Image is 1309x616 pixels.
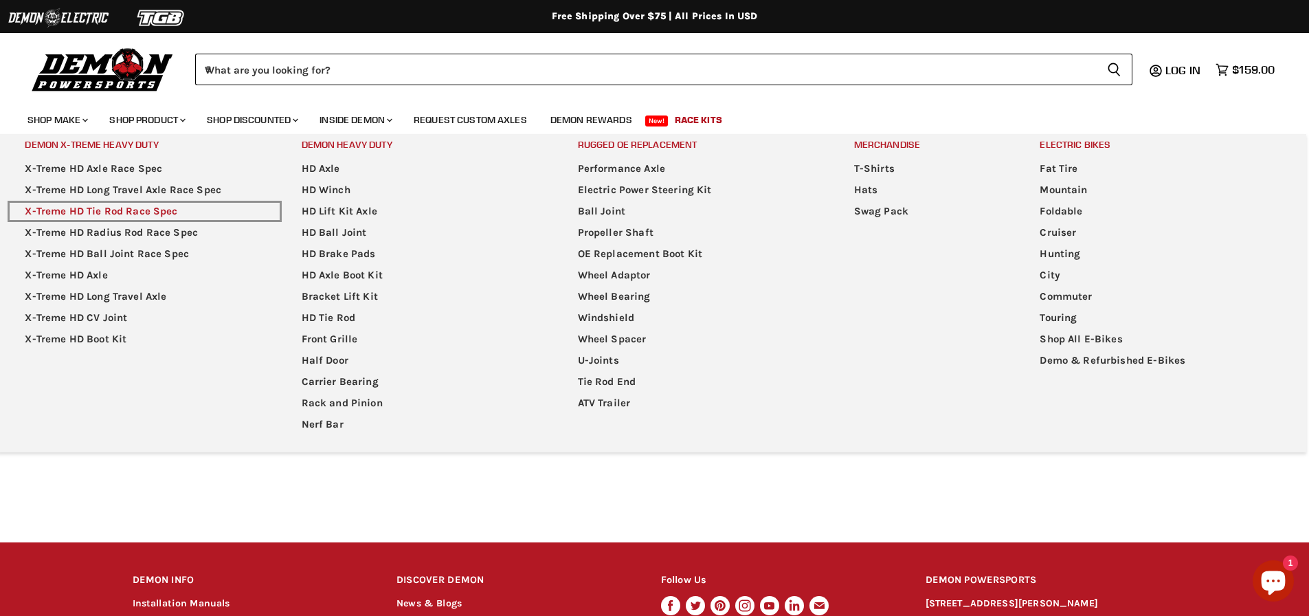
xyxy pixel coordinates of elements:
[8,307,281,329] a: X-Treme HD CV Joint
[837,201,1020,222] a: Swag Pack
[309,106,401,134] a: Inside Demon
[8,329,281,350] a: X-Treme HD Boot Kit
[1022,243,1296,265] a: Hunting
[664,106,732,134] a: Race Kits
[561,158,834,179] a: Performance Axle
[284,414,558,435] a: Nerf Bar
[403,106,537,134] a: Request Custom Axles
[7,5,110,31] img: Demon Electric Logo 2
[837,179,1020,201] a: Hats
[396,597,462,609] a: News & Blogs
[284,265,558,286] a: HD Axle Boot Kit
[110,5,213,31] img: TGB Logo 2
[1022,158,1296,179] a: Fat Tire
[1022,350,1296,371] a: Demo & Refurbished E-Bikes
[284,134,558,155] a: Demon Heavy Duty
[1232,63,1275,76] span: $159.00
[1159,64,1209,76] a: Log in
[8,158,281,350] ul: Main menu
[195,54,1132,85] form: Product
[1022,222,1296,243] a: Cruiser
[284,158,558,179] a: HD Axle
[1165,63,1200,77] span: Log in
[284,179,558,201] a: HD Winch
[561,243,834,265] a: OE Replacement Boot Kit
[561,329,834,350] a: Wheel Spacer
[99,106,194,134] a: Shop Product
[1022,134,1296,155] a: Electric Bikes
[133,564,371,597] h2: DEMON INFO
[8,179,281,201] a: X-Treme HD Long Travel Axle Race Spec
[284,393,558,414] a: Rack and Pinion
[561,286,834,307] a: Wheel Bearing
[561,371,834,393] a: Tie Rod End
[1209,60,1282,80] a: $159.00
[561,222,834,243] a: Propeller Shaft
[1022,307,1296,329] a: Touring
[396,564,635,597] h2: DISCOVER DEMON
[8,158,281,179] a: X-Treme HD Axle Race Spec
[561,201,834,222] a: Ball Joint
[284,243,558,265] a: HD Brake Pads
[17,100,1271,134] ul: Main menu
[8,222,281,243] a: X-Treme HD Radius Rod Race Spec
[284,286,558,307] a: Bracket Lift Kit
[926,596,1177,612] p: [STREET_ADDRESS][PERSON_NAME]
[561,350,834,371] a: U-Joints
[540,106,642,134] a: Demon Rewards
[1022,201,1296,222] a: Foldable
[27,45,178,93] img: Demon Powersports
[105,10,1205,23] div: Free Shipping Over $75 | All Prices In USD
[8,265,281,286] a: X-Treme HD Axle
[284,350,558,371] a: Half Door
[284,329,558,350] a: Front Grille
[284,371,558,393] a: Carrier Bearing
[284,201,558,222] a: HD Lift Kit Axle
[837,158,1020,222] ul: Main menu
[561,179,834,201] a: Electric Power Steering Kit
[1022,265,1296,286] a: City
[561,134,834,155] a: Rugged OE Replacement
[8,134,281,155] a: Demon X-treme Heavy Duty
[1022,329,1296,350] a: Shop All E-Bikes
[17,106,96,134] a: Shop Make
[561,158,834,414] ul: Main menu
[1022,286,1296,307] a: Commuter
[284,222,558,243] a: HD Ball Joint
[837,134,1020,155] a: Merchandise
[1249,560,1298,605] inbox-online-store-chat: Shopify online store chat
[926,564,1177,597] h2: DEMON POWERSPORTS
[1022,158,1296,371] ul: Main menu
[8,243,281,265] a: X-Treme HD Ball Joint Race Spec
[8,286,281,307] a: X-Treme HD Long Travel Axle
[1022,179,1296,201] a: Mountain
[197,106,306,134] a: Shop Discounted
[561,393,834,414] a: ATV Trailer
[284,158,558,435] ul: Main menu
[284,307,558,329] a: HD Tie Rod
[1096,54,1132,85] button: Search
[661,564,899,597] h2: Follow Us
[561,307,834,329] a: Windshield
[195,54,1096,85] input: When autocomplete results are available use up and down arrows to review and enter to select
[837,158,1020,179] a: T-Shirts
[8,201,281,222] a: X-Treme HD Tie Rod Race Spec
[645,115,669,126] span: New!
[133,597,230,609] a: Installation Manuals
[561,265,834,286] a: Wheel Adaptor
